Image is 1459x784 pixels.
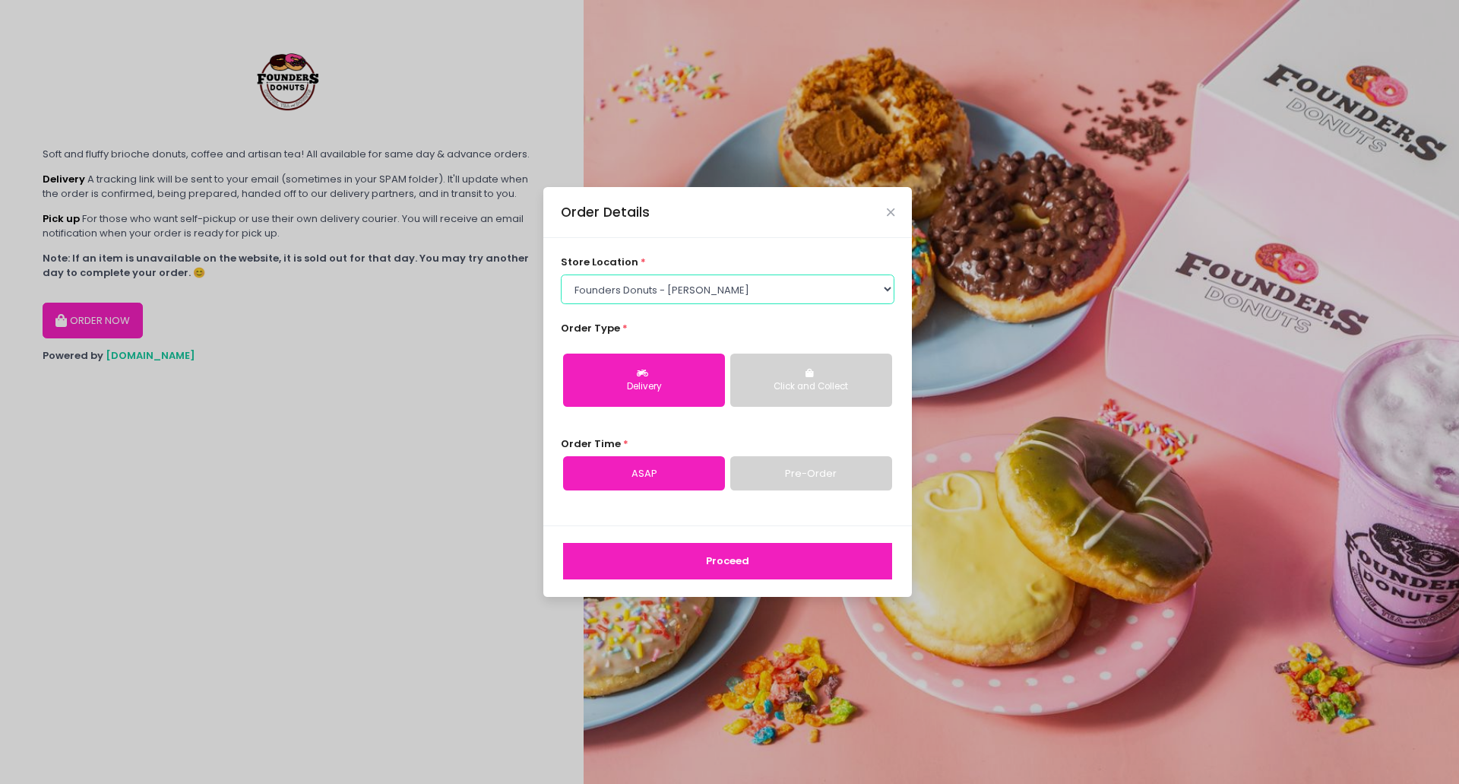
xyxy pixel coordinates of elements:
[563,543,892,579] button: Proceed
[561,255,638,269] span: store location
[887,208,894,216] button: Close
[561,321,620,335] span: Order Type
[563,456,725,491] a: ASAP
[561,436,621,451] span: Order Time
[563,354,725,407] button: Delivery
[574,380,714,394] div: Delivery
[730,354,892,407] button: Click and Collect
[561,202,650,222] div: Order Details
[741,380,881,394] div: Click and Collect
[730,456,892,491] a: Pre-Order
